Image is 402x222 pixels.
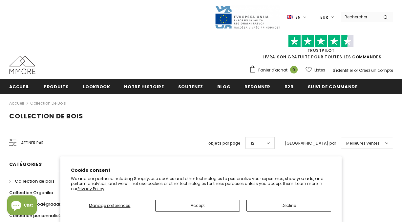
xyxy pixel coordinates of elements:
[30,100,66,106] a: Collection de bois
[5,195,39,217] inbox-online-store-chat: Shopify online store chat
[9,190,53,196] span: Collection Organika
[244,79,270,94] a: Redonner
[71,200,149,212] button: Manage preferences
[124,79,164,94] a: Notre histoire
[290,66,298,73] span: 0
[71,167,331,174] h2: Cookie consent
[314,67,325,73] span: Listes
[359,68,393,73] a: Créez un compte
[285,79,294,94] a: B2B
[215,5,280,29] img: Javni Razpis
[288,35,354,48] img: Faites confiance aux étoiles pilotes
[346,140,380,147] span: Meilleures ventes
[307,48,335,53] a: TrustPilot
[249,38,393,60] span: LIVRAISON GRATUITE POUR TOUTES LES COMMANDES
[9,56,35,74] img: Cas MMORE
[320,14,328,21] span: EUR
[9,111,83,121] span: Collection de bois
[341,12,378,22] input: Search Site
[217,84,231,90] span: Blog
[308,79,358,94] a: Suivi de commande
[178,79,203,94] a: soutenez
[306,64,325,76] a: Listes
[44,79,69,94] a: Produits
[178,84,203,90] span: soutenez
[124,84,164,90] span: Notre histoire
[285,140,336,147] label: [GEOGRAPHIC_DATA] par
[295,14,301,21] span: en
[249,65,301,75] a: Panier d'achat 0
[308,84,358,90] span: Suivi de commande
[287,14,293,20] img: i-lang-1.png
[251,140,254,147] span: 12
[258,67,287,73] span: Panier d'achat
[9,99,24,107] a: Accueil
[15,178,54,184] span: Collection de bois
[155,200,240,212] button: Accept
[44,84,69,90] span: Produits
[246,200,331,212] button: Decline
[217,79,231,94] a: Blog
[21,139,44,147] span: Affiner par
[71,176,331,192] p: We and our partners, including Shopify, use cookies and other technologies to personalize your ex...
[244,84,270,90] span: Redonner
[215,14,280,20] a: Javni Razpis
[354,68,358,73] span: or
[208,140,241,147] label: objets par page
[83,79,110,94] a: Lookbook
[9,187,53,198] a: Collection Organika
[285,84,294,90] span: B2B
[9,84,30,90] span: Accueil
[9,161,42,168] span: Catégories
[83,84,110,90] span: Lookbook
[9,79,30,94] a: Accueil
[9,175,54,187] a: Collection de bois
[77,186,104,192] a: Privacy Policy
[89,203,130,208] span: Manage preferences
[333,68,353,73] a: S'identifier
